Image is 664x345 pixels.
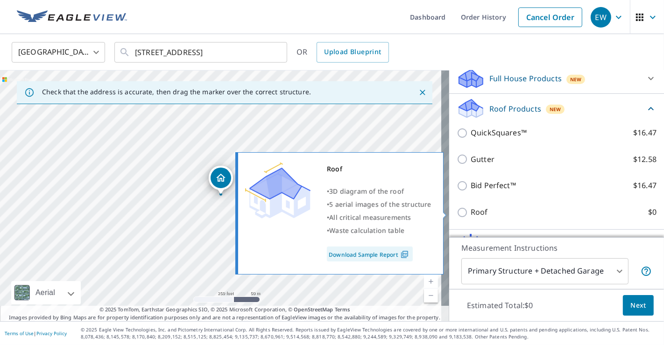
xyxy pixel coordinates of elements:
span: 5 aerial images of the structure [329,200,431,209]
p: © 2025 Eagle View Technologies, Inc. and Pictometry International Corp. All Rights Reserved. Repo... [81,326,659,340]
div: Aerial [11,281,81,304]
span: All critical measurements [329,213,411,222]
a: Cancel Order [518,7,582,27]
div: • [327,198,431,211]
p: Roof Products [489,103,541,114]
p: | [5,331,67,336]
div: [GEOGRAPHIC_DATA] [12,39,105,65]
span: © 2025 TomTom, Earthstar Geographics SIO, © 2025 Microsoft Corporation, © [99,306,350,314]
div: Aerial [33,281,58,304]
div: Full House ProductsNew [457,67,657,90]
div: • [327,185,431,198]
span: 3D diagram of the roof [329,187,404,196]
div: OR [297,42,389,63]
img: Pdf Icon [398,250,411,259]
p: Full House Products [489,73,562,84]
span: Waste calculation table [329,226,404,235]
input: Search by address or latitude-longitude [135,39,268,65]
p: $12.58 [633,154,657,165]
div: Dropped pin, building 1, Residential property, 669 S Center St Orange, NJ 07050 [209,166,233,195]
button: Close [417,86,429,99]
div: Roof [327,162,431,176]
div: Primary Structure + Detached Garage [461,258,629,284]
a: OpenStreetMap [294,306,333,313]
a: Terms [335,306,350,313]
img: Premium [245,162,311,218]
a: Privacy Policy [36,330,67,337]
a: Current Level 17, Zoom In [424,275,438,289]
div: Solar ProductsNew [457,233,657,256]
p: $16.47 [633,127,657,139]
p: Roof [471,206,488,218]
p: Estimated Total: $0 [459,295,541,316]
span: Next [630,300,646,311]
a: Current Level 17, Zoom Out [424,289,438,303]
p: Measurement Instructions [461,242,652,253]
div: • [327,224,431,237]
p: Bid Perfect™ [471,180,516,191]
p: $16.47 [633,180,657,191]
p: QuickSquares™ [471,127,527,139]
button: Next [623,295,654,316]
img: EV Logo [17,10,127,24]
a: Terms of Use [5,330,34,337]
p: Check that the address is accurate, then drag the marker over the correct structure. [42,88,311,96]
span: New [570,76,582,83]
span: New [550,106,561,113]
div: Roof ProductsNew [457,98,657,120]
div: EW [591,7,611,28]
p: $0 [648,206,657,218]
a: Download Sample Report [327,246,413,261]
a: Upload Blueprint [317,42,389,63]
p: Gutter [471,154,494,165]
span: Upload Blueprint [324,46,381,58]
div: • [327,211,431,224]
